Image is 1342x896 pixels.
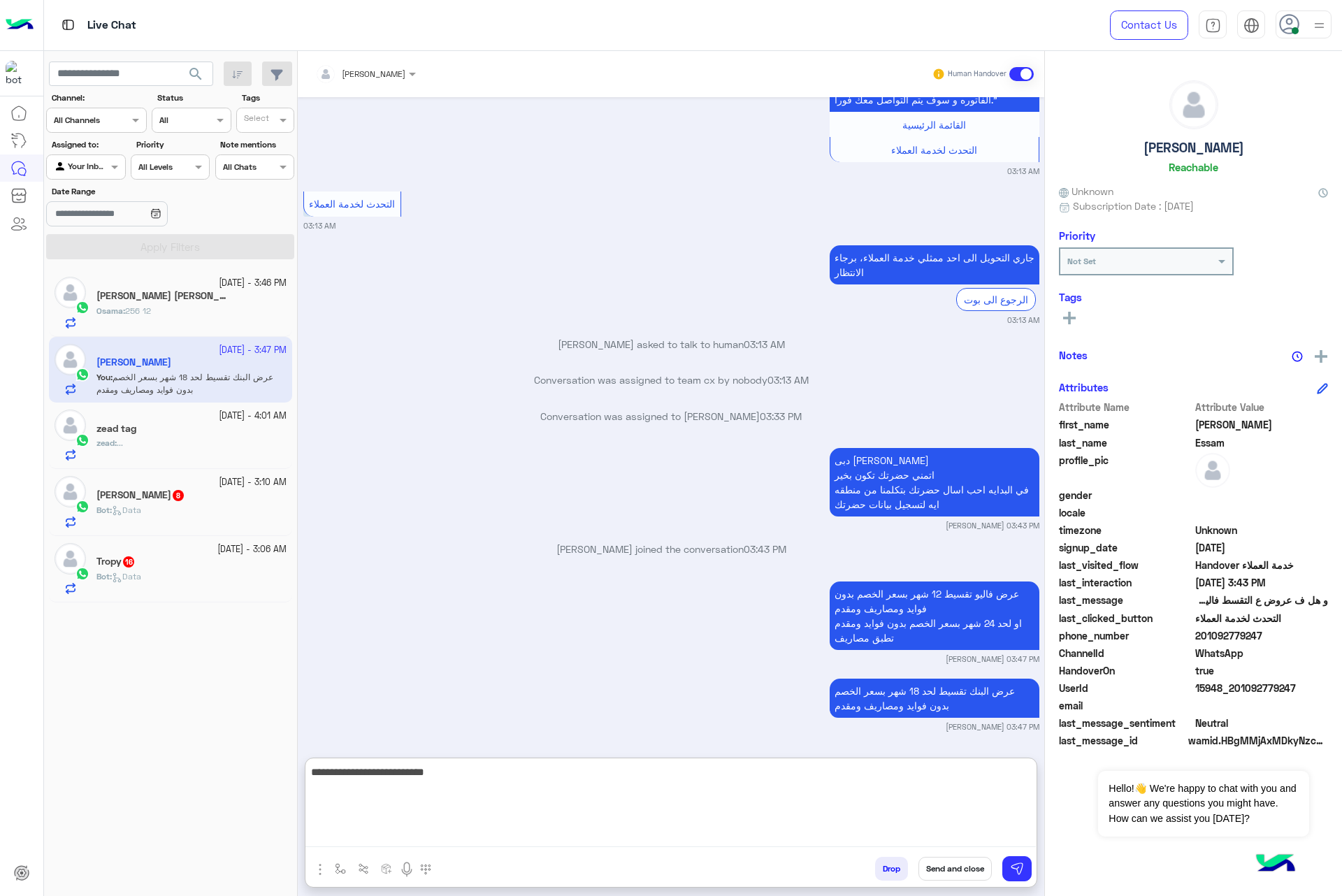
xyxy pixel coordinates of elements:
[1195,400,1329,414] span: Attribute Value
[1059,488,1192,503] span: gender
[112,571,141,581] span: Data
[1059,453,1192,485] span: profile_pic
[55,410,86,441] img: defaultAdmin.png
[96,423,136,435] h5: zead tag
[303,409,1039,424] p: Conversation was assigned to [PERSON_NAME]
[1059,381,1109,393] h6: Attributes
[1059,229,1095,242] h6: Priority
[1195,417,1329,432] span: Ahmed
[55,476,86,507] img: defaultAdmin.png
[1059,646,1192,660] span: ChannelId
[52,92,145,104] label: Channel:
[946,653,1039,665] small: [PERSON_NAME] 03:47 PM
[1292,351,1303,362] img: notes
[1059,291,1328,303] h6: Tags
[335,863,346,874] img: select flow
[96,571,110,581] span: Bot
[1010,862,1024,876] img: send message
[830,245,1039,284] p: 26/9/2025, 3:13 AM
[220,138,292,151] label: Note mentions
[55,277,86,308] img: defaultAdmin.png
[219,410,287,423] small: [DATE] - 4:01 AM
[75,500,89,514] img: WhatsApp
[96,305,123,316] span: Osama
[125,305,151,316] span: 256 12
[59,16,77,34] img: tab
[1195,558,1329,572] span: Handover خدمة العملاء
[1059,523,1192,537] span: timezone
[875,857,908,881] button: Drop
[375,857,398,880] button: create order
[760,410,802,422] span: 03:33 PM
[303,220,335,231] small: 03:13 AM
[219,277,287,290] small: [DATE] - 3:46 PM
[1059,628,1192,643] span: phone_number
[75,301,89,315] img: WhatsApp
[1073,198,1194,213] span: Subscription Date : [DATE]
[96,556,136,568] h5: Tropy
[948,68,1006,80] small: Human Handover
[242,92,293,104] label: Tags
[1059,593,1192,607] span: last_message
[75,567,89,581] img: WhatsApp
[157,92,229,104] label: Status
[1195,663,1329,678] span: true
[1110,10,1188,40] a: Contact Us
[1059,698,1192,713] span: email
[117,438,123,448] span: ...
[312,861,329,878] img: send attachment
[96,489,185,501] h5: هاله عبد العظيم
[891,144,977,156] span: التحدث لخدمة العملاء
[1169,161,1218,173] h6: Reachable
[187,66,204,82] span: search
[1059,400,1192,414] span: Attribute Name
[358,863,369,874] img: Trigger scenario
[96,505,110,515] span: Bot
[242,112,269,128] div: Select
[123,556,134,568] span: 16
[1059,575,1192,590] span: last_interaction
[1007,166,1039,177] small: 03:13 AM
[1251,840,1300,889] img: hulul-logo.png
[744,543,786,555] span: 03:43 PM
[1195,575,1329,590] span: 2025-09-26T12:43:42.965Z
[96,438,117,448] b: :
[342,68,405,79] span: [PERSON_NAME]
[1059,349,1088,361] h6: Notes
[1098,771,1308,837] span: Hello!👋 We're happy to chat with you and answer any questions you might have. How can we assist y...
[1195,505,1329,520] span: null
[1195,716,1329,730] span: 0
[173,490,184,501] span: 8
[303,542,1039,556] p: [PERSON_NAME] joined the conversation
[830,448,1039,516] p: 26/9/2025, 3:43 PM
[55,543,86,575] img: defaultAdmin.png
[1170,81,1218,129] img: defaultAdmin.png
[1195,681,1329,695] span: 15948_201092779247
[1195,435,1329,450] span: Essam
[1195,698,1329,713] span: null
[96,571,112,581] b: :
[420,864,431,875] img: make a call
[219,476,287,489] small: [DATE] - 3:10 AM
[329,857,352,880] button: select flow
[96,290,229,302] h5: Osama Mahmoud Kabel
[52,185,208,198] label: Date Range
[96,438,115,448] span: zead
[112,505,141,515] span: Data
[1059,184,1113,198] span: Unknown
[1143,140,1244,156] h5: [PERSON_NAME]
[96,305,125,316] b: :
[946,721,1039,732] small: [PERSON_NAME] 03:47 PM
[830,581,1039,650] p: 26/9/2025, 3:47 PM
[1059,733,1185,748] span: last_message_id
[381,863,392,874] img: create order
[217,543,287,556] small: [DATE] - 3:06 AM
[75,433,89,447] img: WhatsApp
[1243,17,1260,34] img: tab
[303,373,1039,387] p: Conversation was assigned to team cx by nobody
[1059,505,1192,520] span: locale
[1059,558,1192,572] span: last_visited_flow
[1315,350,1327,363] img: add
[1059,611,1192,626] span: last_clicked_button
[96,505,112,515] b: :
